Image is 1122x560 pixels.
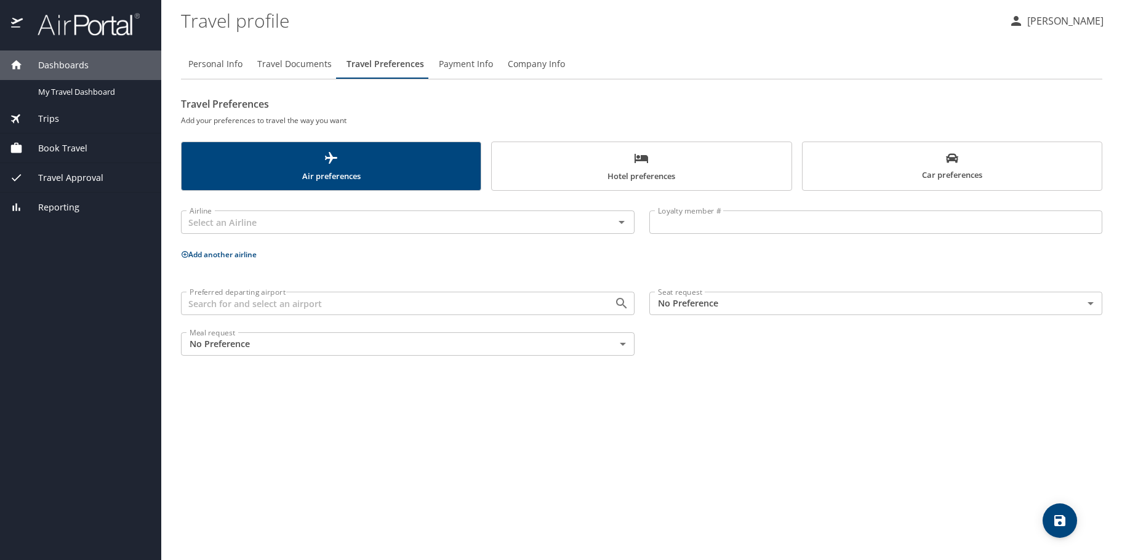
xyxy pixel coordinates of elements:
span: Travel Preferences [347,57,424,72]
div: Profile [181,49,1102,79]
div: No Preference [649,292,1103,315]
span: Car preferences [810,152,1094,182]
span: Travel Approval [23,171,103,185]
h2: Travel Preferences [181,94,1102,114]
span: Hotel preferences [499,151,783,183]
p: [PERSON_NAME] [1024,14,1104,28]
span: Company Info [508,57,565,72]
input: Search for and select an airport [185,295,595,311]
span: Reporting [23,201,79,214]
span: Dashboards [23,58,89,72]
input: Select an Airline [185,214,595,230]
span: Personal Info [188,57,242,72]
div: scrollable force tabs example [181,142,1102,191]
span: Payment Info [439,57,493,72]
span: Air preferences [189,151,473,183]
span: Book Travel [23,142,87,155]
button: Open [613,295,630,312]
span: Trips [23,112,59,126]
span: Travel Documents [257,57,332,72]
h6: Add your preferences to travel the way you want [181,114,1102,127]
img: icon-airportal.png [11,12,24,36]
button: save [1043,503,1077,538]
button: Open [613,214,630,231]
div: No Preference [181,332,635,356]
h1: Travel profile [181,1,999,39]
img: airportal-logo.png [24,12,140,36]
button: Add another airline [181,249,257,260]
span: My Travel Dashboard [38,86,146,98]
button: [PERSON_NAME] [1004,10,1108,32]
